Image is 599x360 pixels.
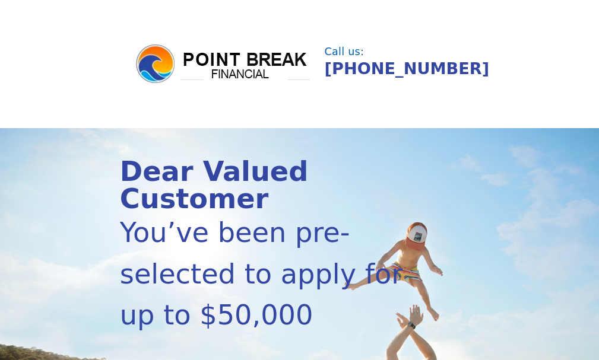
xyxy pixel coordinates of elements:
div: You’ve been pre-selected to apply for up to $50,000 [120,212,426,336]
img: logo.png [134,43,312,85]
div: Dear Valued Customer [120,158,426,212]
div: Call us: [325,47,474,58]
a: [PHONE_NUMBER] [325,59,490,78]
